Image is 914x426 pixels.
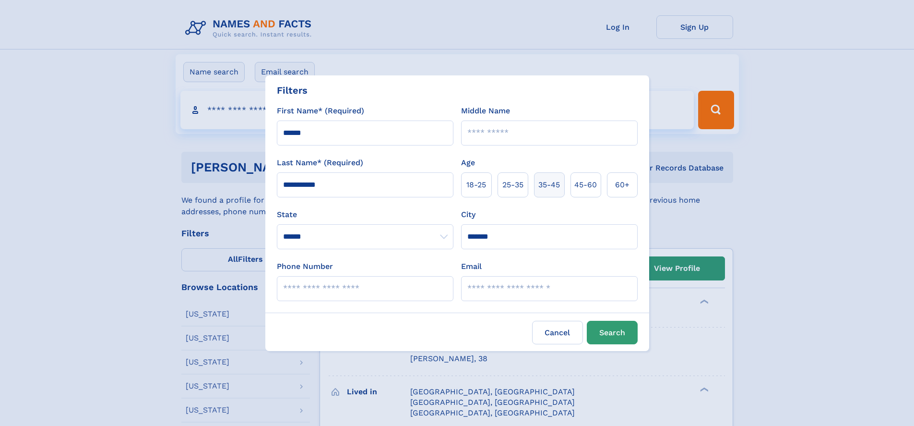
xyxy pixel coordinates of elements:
[277,209,453,220] label: State
[277,83,308,97] div: Filters
[461,157,475,169] label: Age
[574,179,597,191] span: 45‑60
[461,261,482,272] label: Email
[538,179,560,191] span: 35‑45
[277,157,363,169] label: Last Name* (Required)
[587,321,638,344] button: Search
[466,179,486,191] span: 18‑25
[532,321,583,344] label: Cancel
[277,261,333,272] label: Phone Number
[615,179,629,191] span: 60+
[461,105,510,117] label: Middle Name
[502,179,523,191] span: 25‑35
[277,105,364,117] label: First Name* (Required)
[461,209,475,220] label: City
